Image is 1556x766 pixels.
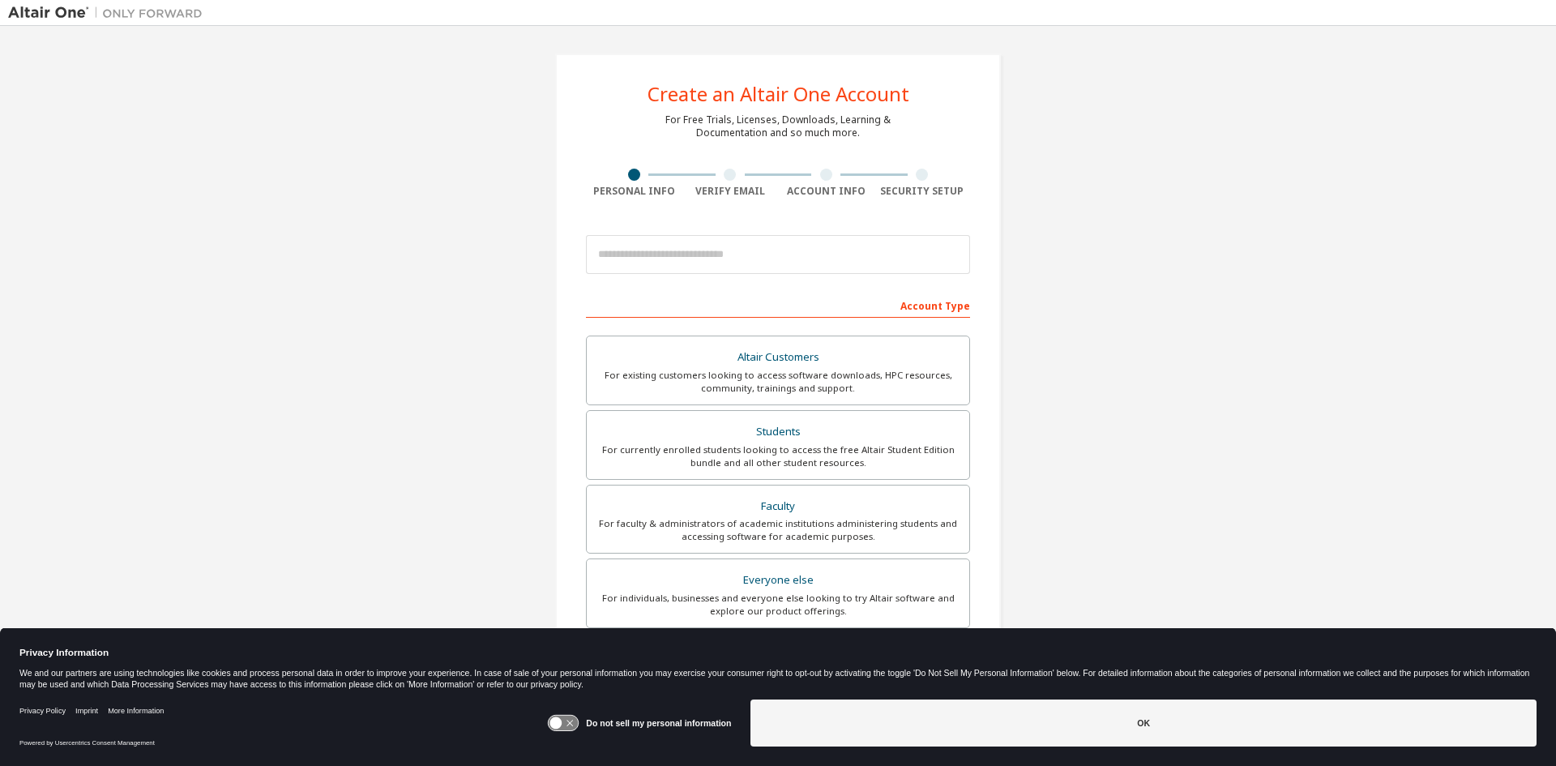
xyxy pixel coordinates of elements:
[778,185,874,198] div: Account Info
[682,185,779,198] div: Verify Email
[596,517,960,543] div: For faculty & administrators of academic institutions administering students and accessing softwa...
[596,421,960,443] div: Students
[596,592,960,618] div: For individuals, businesses and everyone else looking to try Altair software and explore our prod...
[596,495,960,518] div: Faculty
[596,369,960,395] div: For existing customers looking to access software downloads, HPC resources, community, trainings ...
[586,292,970,318] div: Account Type
[596,346,960,369] div: Altair Customers
[665,113,891,139] div: For Free Trials, Licenses, Downloads, Learning & Documentation and so much more.
[648,84,909,104] div: Create an Altair One Account
[596,569,960,592] div: Everyone else
[586,185,682,198] div: Personal Info
[8,5,211,21] img: Altair One
[596,443,960,469] div: For currently enrolled students looking to access the free Altair Student Edition bundle and all ...
[874,185,971,198] div: Security Setup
